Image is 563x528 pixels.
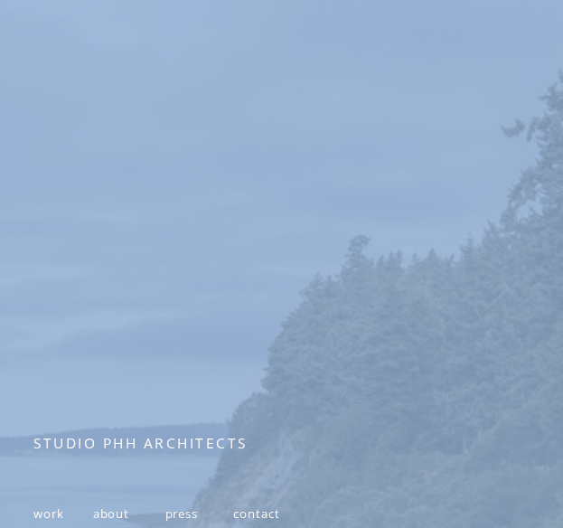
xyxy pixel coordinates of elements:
a: press [164,505,198,522]
span: STUDIO PHH ARCHITECTS [33,433,247,453]
a: about [93,505,130,522]
a: contact [233,505,280,522]
a: work [33,505,64,522]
